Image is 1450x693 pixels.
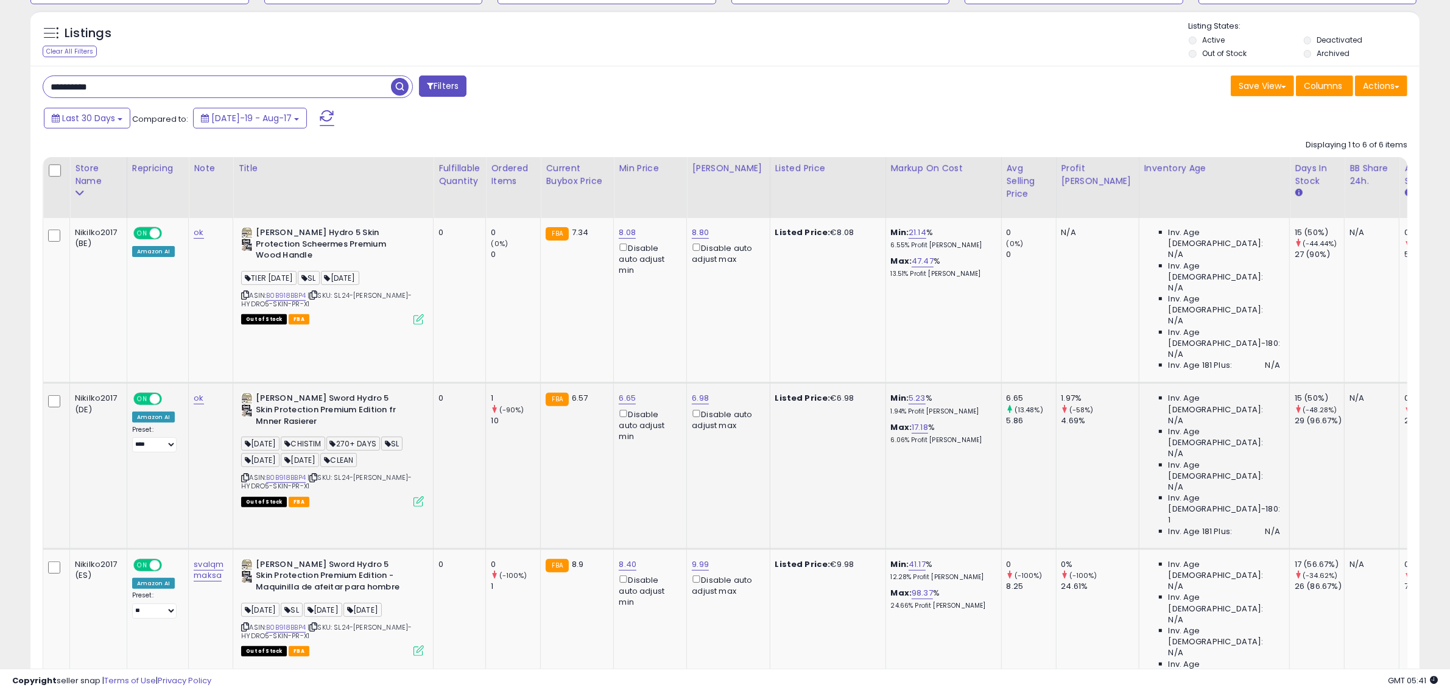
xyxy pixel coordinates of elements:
div: 10 [491,415,540,426]
div: Disable auto adjust max [692,573,760,597]
span: [DATE] [241,437,280,451]
div: Displaying 1 to 6 of 6 items [1306,139,1407,151]
b: [PERSON_NAME] Sword Hydro 5 Skin Protection Premium Edition - Maquinilla de afeitar para hombre [256,559,404,596]
span: ON [135,228,150,239]
div: % [891,588,992,610]
div: Store Name [75,162,122,188]
span: FBA [289,497,309,507]
span: 7.34 [572,227,589,238]
div: 0 [491,559,540,570]
div: 27 (90%) [1295,249,1344,260]
span: Inv. Age [DEMOGRAPHIC_DATA]: [1169,460,1280,482]
b: Listed Price: [775,392,831,404]
div: Nikilko2017 (BE) [75,227,118,249]
b: Min: [891,227,909,238]
div: 5.86 [1007,415,1056,426]
span: N/A [1169,614,1183,625]
a: 41.17 [909,558,926,571]
small: (-44.44%) [1303,239,1337,248]
span: N/A [1265,360,1280,371]
button: Columns [1296,76,1353,96]
div: Days In Stock [1295,162,1339,188]
span: N/A [1169,415,1183,426]
div: Repricing [132,162,184,175]
b: Min: [891,392,909,404]
span: [DATE] [281,453,319,467]
p: 12.28% Profit [PERSON_NAME] [891,573,992,582]
span: FBA [289,646,309,656]
b: Max: [891,421,912,433]
span: Inv. Age 181 Plus: [1169,360,1233,371]
strong: Copyright [12,675,57,686]
img: 418IwV6ezKL._SL40_.jpg [241,559,253,583]
span: 270+ DAYS [326,437,381,451]
div: Min Price [619,162,681,175]
a: 6.98 [692,392,709,404]
small: (-90%) [499,405,524,415]
a: 21.14 [909,227,926,239]
button: [DATE]-19 - Aug-17 [193,108,307,128]
div: % [891,559,992,582]
a: B0B918BBP4 [266,622,306,633]
div: 17 (56.67%) [1295,559,1344,570]
span: Inv. Age [DEMOGRAPHIC_DATA]: [1169,426,1280,448]
div: 0 [438,559,476,570]
div: Preset: [132,591,180,619]
div: % [891,256,992,278]
span: All listings that are currently out of stock and unavailable for purchase on Amazon [241,646,287,656]
img: 418IwV6ezKL._SL40_.jpg [241,227,253,252]
span: ON [135,560,150,570]
div: 24.61% [1061,581,1139,592]
span: | SKU: SL24-[PERSON_NAME]-HYDRO5-SKIN-PR-X1 [241,290,412,309]
label: Active [1202,35,1225,45]
span: 2025-09-18 05:41 GMT [1388,675,1438,686]
span: Inv. Age [DEMOGRAPHIC_DATA]: [1169,625,1280,647]
div: ASIN: [241,393,424,505]
span: SL [281,603,302,617]
div: % [891,227,992,250]
span: Inv. Age 181 Plus: [1169,526,1233,537]
span: CLEAN [320,453,357,467]
b: Min: [891,558,909,570]
div: % [891,393,992,415]
b: Listed Price: [775,227,831,238]
span: Inv. Age [DEMOGRAPHIC_DATA]: [1169,294,1280,315]
div: [PERSON_NAME] [692,162,764,175]
div: Amazon AI [132,412,175,423]
span: TIER [DATE] [241,271,297,285]
span: | SKU: SL24-[PERSON_NAME]-HYDRO5-SKIN-PR-X1 [241,622,412,641]
div: 15 (50%) [1295,393,1344,404]
div: Nikilko2017 (ES) [75,559,118,581]
div: €6.98 [775,393,876,404]
div: Preset: [132,426,180,453]
div: Markup on Cost [891,162,996,175]
small: Avg BB Share. [1404,188,1412,199]
div: Disable auto adjust max [692,407,760,431]
span: CHISTIM [281,437,325,451]
span: Inv. Age [DEMOGRAPHIC_DATA]: [1169,592,1280,614]
small: (0%) [1007,239,1024,248]
span: [DATE] [343,603,382,617]
span: ON [135,394,150,404]
div: Avg BB Share [1404,162,1449,188]
div: Fulfillable Quantity [438,162,480,188]
span: OFF [160,394,179,404]
a: ok [194,392,203,404]
span: [DATE] [321,271,359,285]
label: Deactivated [1317,35,1363,45]
button: Actions [1355,76,1407,96]
div: Current Buybox Price [546,162,608,188]
div: Inventory Age [1144,162,1284,175]
div: Note [194,162,228,175]
div: Ordered Items [491,162,535,188]
div: BB Share 24h. [1350,162,1394,188]
div: N/A [1061,227,1130,238]
label: Out of Stock [1202,48,1247,58]
a: 5.23 [909,392,926,404]
p: Listing States: [1189,21,1420,32]
span: N/A [1169,448,1183,459]
p: 6.55% Profit [PERSON_NAME] [891,241,992,250]
div: 0% [1061,559,1139,570]
small: (-48.28%) [1303,405,1337,415]
span: Inv. Age [DEMOGRAPHIC_DATA]: [1169,227,1280,249]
